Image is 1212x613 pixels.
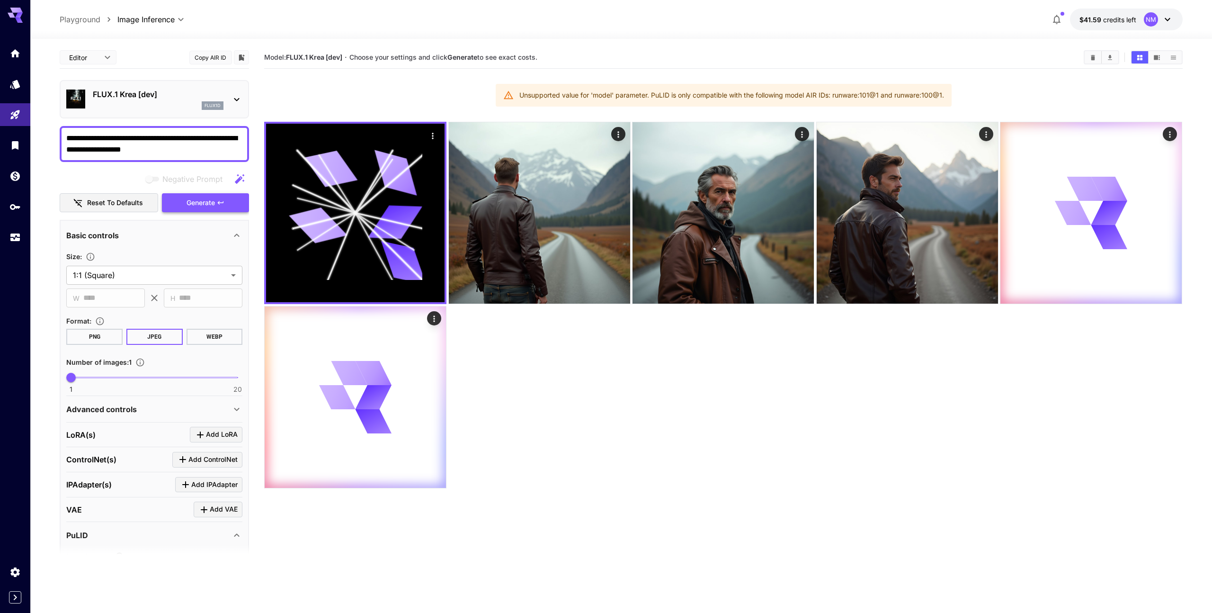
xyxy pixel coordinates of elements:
div: Actions [795,127,810,141]
p: Advanced controls [66,404,137,415]
button: Adjust the dimensions of the generated image by specifying its width and height in pixels, or sel... [82,252,99,261]
div: Actions [426,128,440,143]
span: Negative prompts are not compatible with the selected model. [143,173,230,185]
span: Size : [66,252,82,261]
button: Generate [162,193,249,213]
span: Number of images : 1 [66,358,132,366]
span: Negative Prompt [162,173,223,185]
button: Download All [1102,51,1118,63]
span: 1:1 (Square) [73,270,227,281]
button: Specify how many images to generate in a single request. Each image generation will be charged se... [132,358,149,367]
div: Wallet [9,170,21,182]
div: Show images in grid viewShow images in video viewShow images in list view [1131,50,1183,64]
div: Actions [611,127,625,141]
span: credits left [1103,16,1136,24]
span: Add ControlNet [188,454,238,466]
div: $41.58943 [1079,15,1136,25]
p: Basic controls [66,230,119,241]
button: Click to add LoRA [190,427,242,442]
div: API Keys [9,201,21,213]
div: FLUX.1 Krea [dev]flux1d [66,85,242,114]
p: PuLID [66,530,88,541]
div: Actions [979,127,993,141]
p: flux1d [205,102,221,109]
span: H [170,293,175,304]
div: Actions [1163,127,1177,141]
div: Home [9,47,21,59]
span: 1 [70,385,72,394]
button: Copy AIR ID [189,51,232,64]
button: Show images in grid view [1132,51,1148,63]
p: IPAdapter(s) [66,479,112,490]
span: 20 [233,385,242,394]
div: PuLID [66,524,242,547]
div: Settings [9,566,21,578]
button: Show images in video view [1149,51,1165,63]
button: Choose the file format for the output image. [91,316,108,326]
button: Click to add ControlNet [172,452,242,468]
span: Choose your settings and click to see exact costs. [349,53,537,61]
p: FLUX.1 Krea [dev] [93,89,223,100]
p: LoRA(s) [66,429,96,441]
button: PNG [66,329,123,345]
button: Clear Images [1085,51,1101,63]
nav: breadcrumb [60,14,117,25]
div: Advanced controls [66,398,242,421]
div: Unsupported value for 'model' parameter. PuLID is only compatible with the following model AIR ID... [519,87,944,104]
p: VAE [66,504,82,515]
span: Image Inference [117,14,175,25]
div: Playground [9,109,21,121]
div: Models [9,78,21,90]
b: FLUX.1 Krea [dev] [286,53,342,61]
span: $41.59 [1079,16,1103,24]
a: Playground [60,14,100,25]
span: Editor [69,53,98,63]
div: Usage [9,232,21,243]
button: Add to library [237,52,246,63]
img: 2Q== [633,122,814,304]
span: Format : [66,317,91,325]
button: Reset to defaults [60,193,158,213]
div: NM [1144,12,1158,27]
p: · [345,52,347,63]
button: WEBP [187,329,243,345]
button: Show images in list view [1165,51,1182,63]
div: Library [9,139,21,151]
button: Click to add IPAdapter [175,477,242,493]
b: Generate [447,53,477,61]
img: 9k= [449,122,630,304]
div: Clear ImagesDownload All [1084,50,1119,64]
span: W [73,293,80,304]
p: ControlNet(s) [66,454,116,465]
div: Basic controls [66,224,242,247]
button: $41.58943NM [1070,9,1183,30]
span: Add IPAdapter [191,479,238,491]
button: JPEG [126,329,183,345]
button: Click to add VAE [194,502,242,517]
span: Model: [264,53,342,61]
img: Z [817,122,998,304]
span: Generate [187,197,215,209]
button: Expand sidebar [9,591,21,604]
div: Actions [428,311,442,325]
span: Add VAE [210,504,238,515]
span: Add LoRA [206,429,238,441]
